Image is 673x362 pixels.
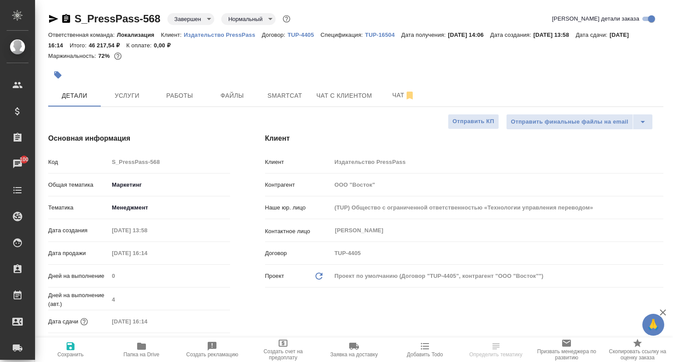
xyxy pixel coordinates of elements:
button: Добавить тэг [48,65,67,85]
h4: Основная информация [48,133,230,144]
input: Пустое поле [331,156,663,168]
input: Пустое поле [331,178,663,191]
p: Дата создания: [490,32,533,38]
p: Дней на выполнение (авт.) [48,291,109,309]
button: Сохранить [35,337,106,362]
button: Папка на Drive [106,337,177,362]
p: Проект [265,272,284,280]
button: Если добавить услуги и заполнить их объемом, то дата рассчитается автоматически [78,316,90,327]
p: Дата получения: [401,32,448,38]
p: Тематика [48,203,109,212]
span: Услуги [106,90,148,101]
span: Отправить КП [453,117,494,127]
span: Детали [53,90,96,101]
p: Договор: [262,32,288,38]
p: Спецификация: [321,32,365,38]
button: Создать счет на предоплату [248,337,319,362]
h4: Клиент [265,133,663,144]
span: Папка на Drive [124,351,159,358]
button: Доп статусы указывают на важность/срочность заказа [281,13,292,25]
span: Создать счет на предоплату [253,348,313,361]
button: 🙏 [642,314,664,336]
input: Пустое поле [109,156,230,168]
a: TUP-16504 [365,31,401,38]
p: Дней на выполнение [48,272,109,280]
div: Завершен [221,13,276,25]
p: Дата создания [48,226,109,235]
p: Дата сдачи: [576,32,609,38]
p: Наше юр. лицо [265,203,332,212]
svg: Отписаться [404,90,415,101]
a: 100 [2,153,33,175]
input: Пустое поле [331,201,663,214]
input: Пустое поле [109,270,230,282]
p: Локализация [117,32,161,38]
p: Контрагент [265,181,332,189]
p: TUP-16504 [365,32,401,38]
span: Smartcat [264,90,306,101]
p: 46 217,54 ₽ [89,42,126,49]
span: Скопировать ссылку на оценку заказа [607,348,668,361]
p: [DATE] 14:06 [448,32,490,38]
a: Издательство PressPass [184,31,262,38]
p: Клиент [265,158,332,167]
button: Определить тематику [460,337,531,362]
span: [PERSON_NAME] детали заказа [552,14,639,23]
p: TUP-4405 [287,32,320,38]
span: Работы [159,90,201,101]
p: Договор [265,249,332,258]
p: Код [48,158,109,167]
div: Завершен [167,13,214,25]
button: Нормальный [226,15,265,23]
button: 10876.54 RUB; [112,50,124,62]
div: Проект по умолчанию (Договор "TUP-4405", контрагент "ООО "Восток"") [331,269,663,284]
input: Пустое поле [109,247,185,259]
button: Скопировать ссылку [61,14,71,24]
button: Отправить КП [448,114,499,129]
button: Создать рекламацию [177,337,248,362]
span: Файлы [211,90,253,101]
p: Дата продажи [48,249,109,258]
span: Заявка на доставку [330,351,378,358]
a: TUP-4405 [287,31,320,38]
span: Призвать менеджера по развитию [536,348,597,361]
span: 🙏 [646,316,661,334]
p: Клиент: [161,32,184,38]
a: S_PressPass-568 [74,13,160,25]
input: Пустое поле [109,315,185,328]
div: Менеджмент [109,200,230,215]
div: split button [506,114,653,130]
button: Скопировать ссылку на оценку заказа [602,337,673,362]
p: 0,00 ₽ [154,42,177,49]
span: Отправить финальные файлы на email [511,117,628,127]
button: Завершен [172,15,204,23]
p: 72% [98,53,112,59]
input: Пустое поле [109,224,185,237]
button: Призвать менеджера по развитию [531,337,602,362]
p: [DATE] 13:58 [533,32,576,38]
p: Ответственная команда: [48,32,117,38]
p: Дата сдачи [48,317,78,326]
p: Общая тематика [48,181,109,189]
p: К оплате: [126,42,154,49]
span: Сохранить [57,351,84,358]
p: Контактное лицо [265,227,332,236]
span: Определить тематику [469,351,522,358]
input: Пустое поле [331,247,663,259]
button: Скопировать ссылку для ЯМессенджера [48,14,59,24]
button: Добавить Todo [390,337,460,362]
span: Добавить Todo [407,351,443,358]
p: Издательство PressPass [184,32,262,38]
span: 100 [14,155,34,164]
p: Маржинальность: [48,53,98,59]
button: Заявка на доставку [319,337,390,362]
p: Итого: [70,42,89,49]
span: Чат [383,90,425,101]
button: Отправить финальные файлы на email [506,114,633,130]
span: Чат с клиентом [316,90,372,101]
span: Создать рекламацию [186,351,238,358]
div: Маркетинг [109,177,230,192]
input: Пустое поле [109,293,230,306]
